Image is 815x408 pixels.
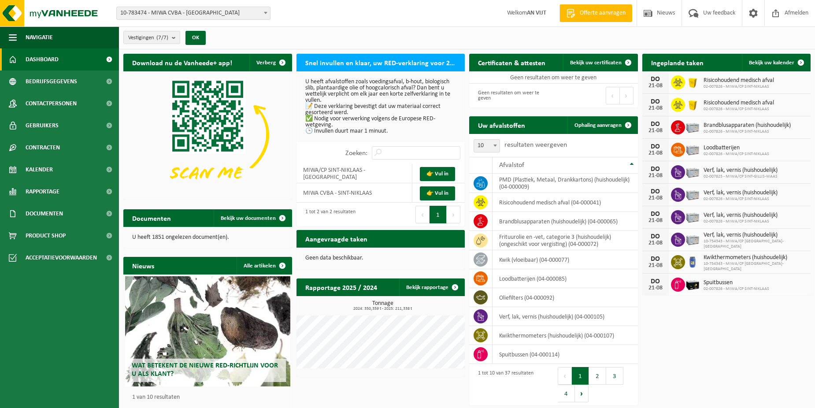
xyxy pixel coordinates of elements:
span: 10-754343 - MIWA/CP [GEOGRAPHIC_DATA]-[GEOGRAPHIC_DATA] [704,239,807,249]
span: Bekijk uw certificaten [570,60,622,66]
button: 3 [606,367,623,385]
span: Loodbatterijen [704,145,769,152]
h2: Documenten [123,209,180,226]
span: Contracten [26,137,60,159]
div: DO [647,143,664,150]
td: risicohoudend medisch afval (04-000041) [493,193,638,212]
span: 02-007826 - MIWA/CP SINT-NIKLAAS [704,219,778,224]
a: Ophaling aanvragen [567,116,637,134]
h2: Uw afvalstoffen [469,116,534,134]
div: 21-08 [647,128,664,134]
div: DO [647,166,664,173]
div: 1 tot 2 van 2 resultaten [301,205,356,224]
span: 02-007826 - MIWA/CP SINT-NIKLAAS [704,84,774,89]
div: DO [647,98,664,105]
div: Geen resultaten om weer te geven [474,86,549,105]
span: 02-007826 - MIWA/CP SINT-NIKLAAS [704,152,769,157]
span: 02-007825 - MIWA/CP SINT-GILLIS-WAAS [704,174,778,179]
strong: AN VIJT [527,10,546,16]
span: Bekijk uw documenten [221,215,276,221]
td: PMD (Plastiek, Metaal, Drankkartons) (huishoudelijk) (04-000009) [493,174,638,193]
a: Bekijk uw documenten [214,209,291,227]
div: 1 tot 10 van 37 resultaten [474,366,533,403]
button: 1 [430,206,447,223]
button: Verberg [249,54,291,71]
img: LP-SB-00050-HPE-22 [685,96,700,111]
a: 👉 Vul in [420,186,455,200]
img: PB-LB-0680-HPE-BK-11 [685,276,700,291]
span: Kalender [26,159,53,181]
img: PB-OT-0120-HPE-00-02 [685,254,700,269]
p: U heeft afvalstoffen zoals voedingsafval, b-hout, biologisch slib, plantaardige olie of hoogcalor... [305,79,456,134]
button: Next [575,385,589,402]
span: Bekijk uw kalender [749,60,794,66]
button: 4 [558,385,575,402]
h2: Ingeplande taken [642,54,712,71]
img: PB-LB-0680-HPE-GY-11 [685,186,700,201]
img: PB-LB-0680-HPE-GY-11 [685,164,700,179]
a: Offerte aanvragen [559,4,632,22]
span: Ophaling aanvragen [574,122,622,128]
div: 21-08 [647,218,664,224]
span: Verf, lak, vernis (huishoudelijk) [704,232,807,239]
h2: Download nu de Vanheede+ app! [123,54,241,71]
div: DO [647,233,664,240]
td: spuitbussen (04-000114) [493,345,638,364]
span: Product Shop [26,225,66,247]
div: DO [647,121,664,128]
count: (7/7) [156,35,168,41]
a: Bekijk rapportage [399,278,464,296]
div: DO [647,76,664,83]
h2: Snel invullen en klaar, uw RED-verklaring voor 2025 [296,54,465,71]
div: 21-08 [647,150,664,156]
span: Spuitbussen [704,279,769,286]
img: PB-LB-0680-HPE-GY-11 [685,231,700,246]
span: Rapportage [26,181,59,203]
span: 10 [474,140,500,152]
img: LP-SB-00050-HPE-22 [685,74,700,89]
img: PB-LB-0680-HPE-GY-11 [685,141,700,156]
span: Vestigingen [128,31,168,45]
span: 2024: 350,359 t - 2025: 211,338 t [301,307,465,311]
h2: Aangevraagde taken [296,230,376,247]
div: DO [647,278,664,285]
h2: Certificaten & attesten [469,54,554,71]
div: 21-08 [647,105,664,111]
span: Risicohoudend medisch afval [704,77,774,84]
button: Next [620,87,633,104]
td: MIWA CVBA - SINT-NIKLAAS [296,183,412,203]
h2: Nieuws [123,257,163,274]
span: Gebruikers [26,115,59,137]
div: 21-08 [647,195,664,201]
span: 02-007826 - MIWA/CP SINT-NIKLAAS [704,286,769,292]
td: kwik (vloeibaar) (04-000077) [493,250,638,269]
button: 2 [589,367,606,385]
div: 21-08 [647,263,664,269]
span: 02-007826 - MIWA/CP SINT-NIKLAAS [704,107,774,112]
td: brandblusapparaten (huishoudelijk) (04-000065) [493,212,638,231]
span: Acceptatievoorwaarden [26,247,97,269]
td: frituurolie en -vet, categorie 3 (huishoudelijk) (ongeschikt voor vergisting) (04-000072) [493,231,638,250]
span: 10-783474 - MIWA CVBA - SINT-NIKLAAS [116,7,270,20]
div: 21-08 [647,83,664,89]
span: Documenten [26,203,63,225]
span: 10-783474 - MIWA CVBA - SINT-NIKLAAS [117,7,270,19]
div: DO [647,188,664,195]
span: Bedrijfsgegevens [26,70,77,93]
label: resultaten weergeven [504,141,567,148]
h3: Tonnage [301,300,465,311]
div: DO [647,256,664,263]
a: Wat betekent de nieuwe RED-richtlijn voor u als klant? [125,276,290,386]
button: Previous [415,206,430,223]
span: 02-007826 - MIWA/CP SINT-NIKLAAS [704,197,778,202]
div: 21-08 [647,240,664,246]
button: Next [447,206,460,223]
a: 👉 Vul in [420,167,455,181]
div: 21-08 [647,285,664,291]
button: Previous [606,87,620,104]
a: Bekijk uw certificaten [563,54,637,71]
span: Brandblusapparaten (huishoudelijk) [704,122,791,129]
span: Dashboard [26,48,59,70]
span: Kwikthermometers (huishoudelijk) [704,254,807,261]
img: Download de VHEPlus App [123,71,292,198]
